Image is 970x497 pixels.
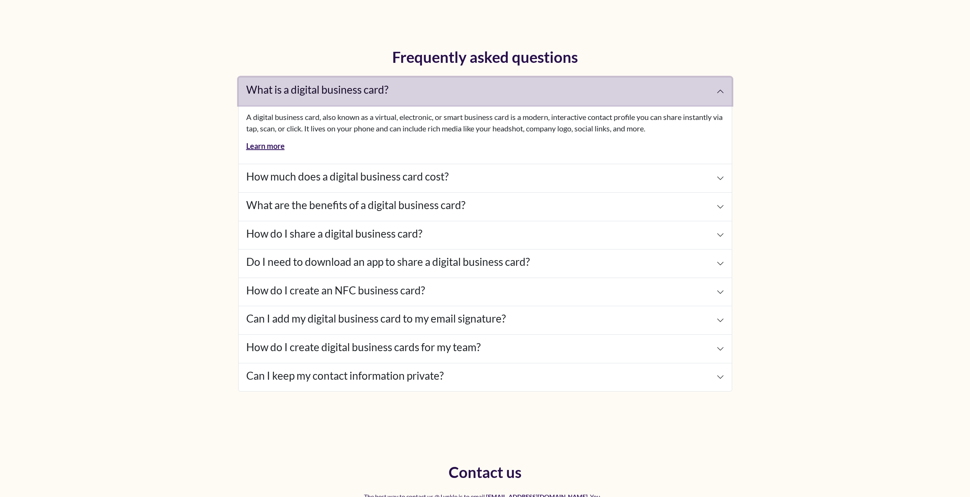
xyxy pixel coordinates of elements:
[246,256,530,268] h4: Do I need to download an app to share a digital business card?
[238,50,732,71] h2: Frequently asked questions
[246,312,506,325] h4: Can I add my digital business card to my email signature?
[246,83,388,96] h4: What is a digital business card?
[364,465,606,486] h2: Contact us
[239,221,732,249] button: How do I share a digital business card?
[246,341,481,354] h4: How do I create digital business cards for my team?
[239,249,732,278] button: Do I need to download an app to share a digital business card?
[239,306,732,334] button: Can I add my digital business card to my email signature?
[246,369,444,382] h4: Can I keep my contact information private?
[239,363,732,392] button: Can I keep my contact information private?
[239,77,732,105] button: What is a digital business card?
[246,199,465,212] h4: What are the benefits of a digital business card?
[246,111,724,134] p: A digital business card, also known as a virtual, electronic, or smart business card is a modern,...
[239,193,732,221] button: What are the benefits of a digital business card?
[239,164,732,192] button: How much does a digital business card cost?
[239,335,732,363] button: How do I create digital business cards for my team?
[246,227,422,240] h4: How do I share a digital business card?
[239,278,732,306] button: How do I create an NFC business card?
[246,170,449,183] h4: How much does a digital business card cost?
[246,284,425,297] h4: How do I create an NFC business card?
[246,141,285,150] a: Learn more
